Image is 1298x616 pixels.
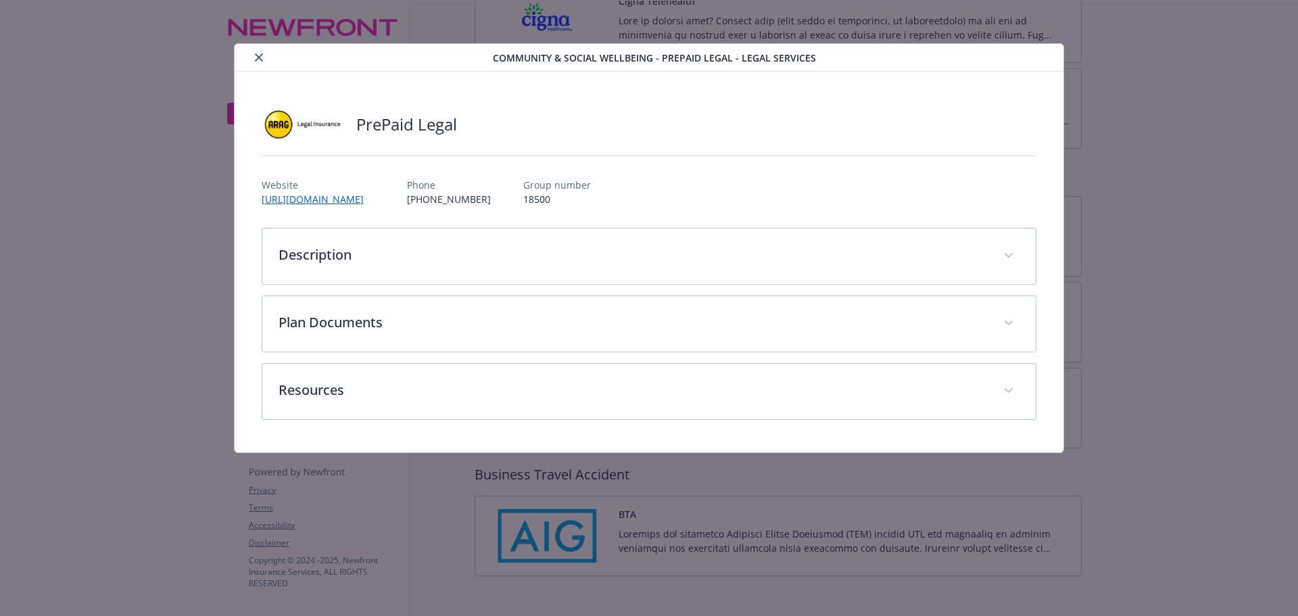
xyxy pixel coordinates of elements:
h2: PrePaid Legal [356,113,457,136]
p: 18500 [523,192,591,206]
p: Plan Documents [279,312,988,333]
div: Resources [262,364,1036,419]
p: Resources [279,380,988,400]
p: Website [262,178,375,192]
p: Phone [407,178,491,192]
img: ARAG Insurance Company [262,104,343,145]
a: [URL][DOMAIN_NAME] [262,193,375,206]
p: [PHONE_NUMBER] [407,192,491,206]
button: close [251,49,267,66]
div: Plan Documents [262,296,1036,352]
p: Description [279,245,988,265]
p: Group number [523,178,591,192]
span: Community & Social Wellbeing - PrePaid Legal - Legal Services [493,51,816,65]
div: Description [262,229,1036,284]
div: details for plan Community & Social Wellbeing - PrePaid Legal - Legal Services [130,43,1168,453]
